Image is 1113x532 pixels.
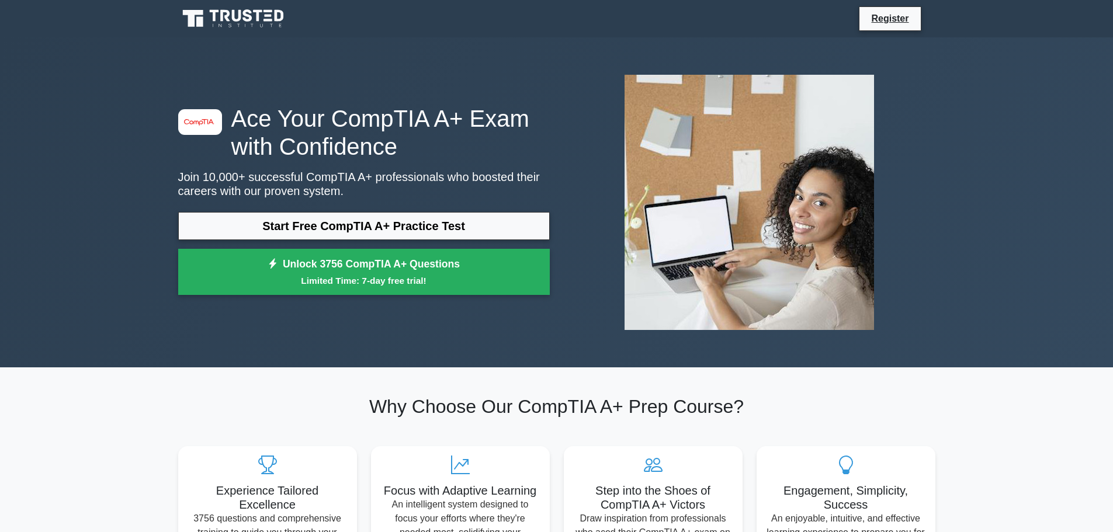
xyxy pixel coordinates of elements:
[573,484,733,512] h5: Step into the Shoes of CompTIA A+ Victors
[380,484,540,498] h5: Focus with Adaptive Learning
[864,11,916,26] a: Register
[178,249,550,295] a: Unlock 3756 CompTIA A+ QuestionsLimited Time: 7-day free trial!
[178,170,550,198] p: Join 10,000+ successful CompTIA A+ professionals who boosted their careers with our proven system.
[178,395,935,418] h2: Why Choose Our CompTIA A+ Prep Course?
[193,274,535,287] small: Limited Time: 7-day free trial!
[766,484,926,512] h5: Engagement, Simplicity, Success
[188,484,348,512] h5: Experience Tailored Excellence
[178,212,550,240] a: Start Free CompTIA A+ Practice Test
[178,105,550,161] h1: Ace Your CompTIA A+ Exam with Confidence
